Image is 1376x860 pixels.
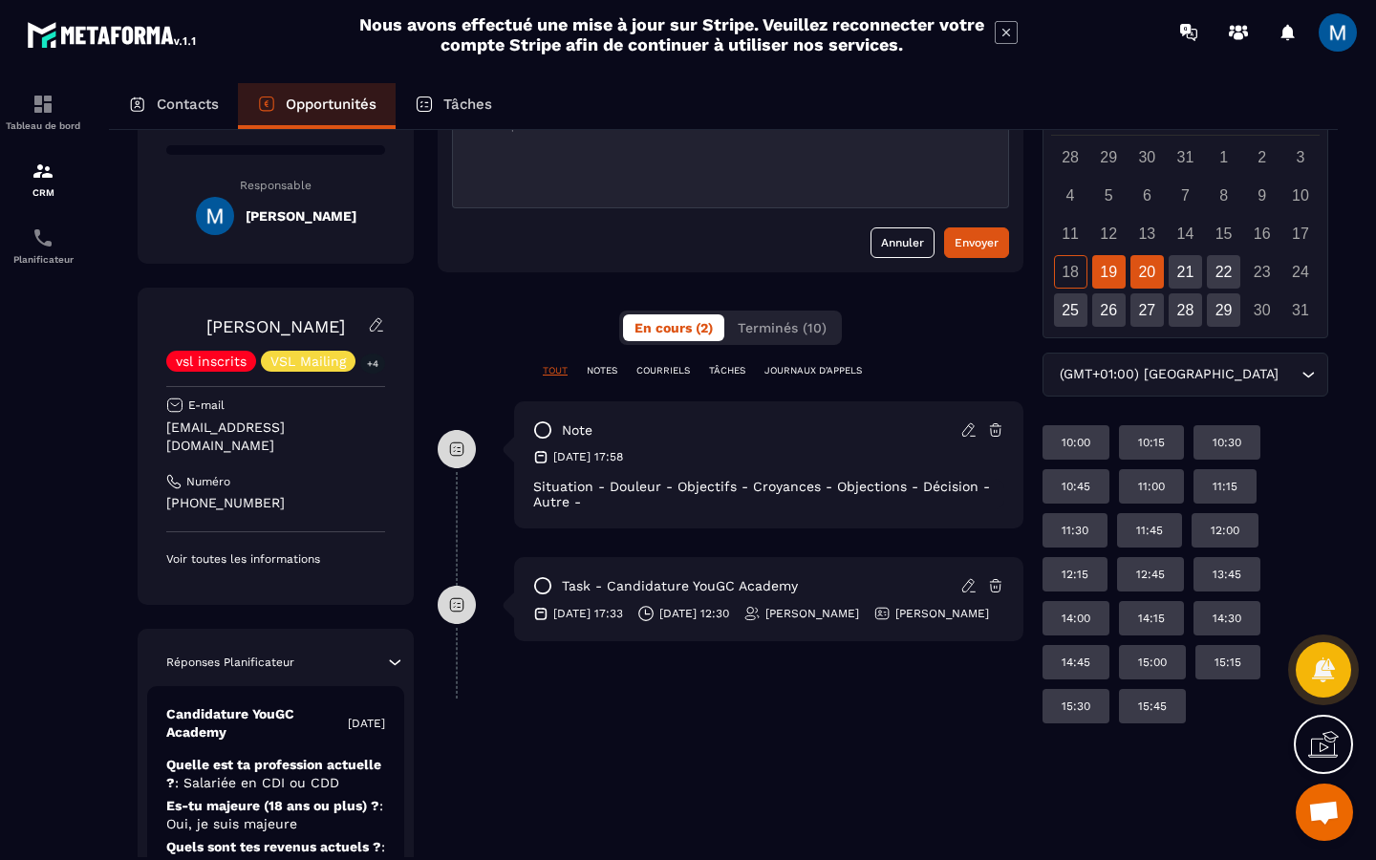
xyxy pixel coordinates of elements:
span: (GMT+01:00) [GEOGRAPHIC_DATA] [1055,364,1282,385]
div: 11 [1054,217,1087,250]
div: 17 [1283,217,1317,250]
img: logo [27,17,199,52]
p: Numéro [186,474,230,489]
p: [PHONE_NUMBER] [166,494,385,512]
p: Responsable [166,179,385,192]
p: 11:45 [1136,523,1163,538]
div: 12 [1092,217,1126,250]
p: Opportunités [286,96,376,113]
p: 10:15 [1138,435,1165,450]
p: vsl inscrits [176,355,247,368]
p: Planificateur [5,254,81,265]
a: formationformationTableau de bord [5,78,81,145]
div: 10 [1283,179,1317,212]
img: formation [32,160,54,183]
div: 29 [1092,140,1126,174]
a: schedulerschedulerPlanificateur [5,212,81,279]
p: 15:30 [1062,699,1090,714]
p: [PERSON_NAME] [895,606,989,621]
p: E-mail [188,398,225,413]
p: 11:30 [1062,523,1088,538]
div: 21 [1169,255,1202,289]
div: 2 [1245,140,1279,174]
div: 31 [1283,293,1317,327]
div: Envoyer [955,233,999,252]
div: Calendar wrapper [1051,101,1320,327]
div: 3 [1283,140,1317,174]
div: 14 [1169,217,1202,250]
p: Quelle est ta profession actuelle ? [166,756,385,792]
p: 10:00 [1062,435,1090,450]
div: 22 [1207,255,1240,289]
p: 13:45 [1213,567,1241,582]
div: 18 [1054,255,1087,289]
div: 7 [1169,179,1202,212]
p: note [562,421,592,440]
p: task - Candidature YouGC Academy [562,577,798,595]
div: 8 [1207,179,1240,212]
p: JOURNAUX D'APPELS [764,364,862,377]
p: 10:30 [1213,435,1241,450]
p: TOUT [543,364,568,377]
p: TÂCHES [709,364,745,377]
button: En cours (2) [623,314,724,341]
p: [DATE] 17:33 [553,606,623,621]
p: 10:45 [1062,479,1090,494]
h5: [PERSON_NAME] [246,208,356,224]
div: 13 [1130,217,1164,250]
p: Tâches [443,96,492,113]
span: : Salariée en CDI ou CDD [175,775,339,790]
p: 15:00 [1138,655,1167,670]
p: Candidature YouGC Academy [166,705,348,742]
div: 27 [1130,293,1164,327]
p: COURRIELS [636,364,690,377]
div: 28 [1054,140,1087,174]
a: Ouvrir le chat [1296,784,1353,841]
p: 15:15 [1215,655,1241,670]
div: 29 [1207,293,1240,327]
div: 26 [1092,293,1126,327]
p: 12:00 [1211,523,1239,538]
div: Calendar days [1051,140,1320,327]
p: [DATE] 17:58 [553,449,623,464]
div: 30 [1245,293,1279,327]
p: 11:15 [1213,479,1237,494]
p: 14:45 [1062,655,1090,670]
p: 14:30 [1213,611,1241,626]
p: 14:15 [1138,611,1165,626]
img: scheduler [32,226,54,249]
p: Contacts [157,96,219,113]
div: 4 [1054,179,1087,212]
p: [PERSON_NAME] [765,606,859,621]
p: 15:45 [1138,699,1167,714]
a: formationformationCRM [5,145,81,212]
div: 25 [1054,293,1087,327]
p: Voir toutes les informations [166,551,385,567]
p: +4 [360,354,385,374]
p: 14:00 [1062,611,1090,626]
div: 19 [1092,255,1126,289]
a: Opportunités [238,83,396,129]
button: Annuler [871,227,935,258]
p: CRM [5,187,81,198]
p: VSL Mailing [270,355,346,368]
div: 6 [1130,179,1164,212]
span: Terminés (10) [738,320,827,335]
div: 28 [1169,293,1202,327]
img: formation [32,93,54,116]
button: Terminés (10) [726,314,838,341]
div: 23 [1245,255,1279,289]
p: 12:45 [1136,567,1165,582]
p: Es-tu majeure (18 ans ou plus) ? [166,797,385,833]
h2: Nous avons effectué une mise à jour sur Stripe. Veuillez reconnecter votre compte Stripe afin de ... [358,14,985,54]
div: 16 [1245,217,1279,250]
div: Situation - Douleur - Objectifs - Croyances - Objections - Décision - Autre - [533,479,1004,509]
div: 1 [1207,140,1240,174]
p: [EMAIL_ADDRESS][DOMAIN_NAME] [166,419,385,455]
span: En cours (2) [634,320,713,335]
div: 24 [1283,255,1317,289]
div: 9 [1245,179,1279,212]
input: Search for option [1282,364,1297,385]
a: Contacts [109,83,238,129]
a: Tâches [396,83,511,129]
